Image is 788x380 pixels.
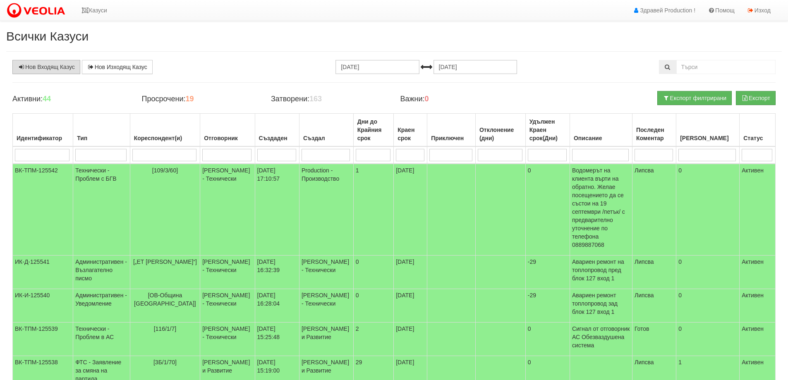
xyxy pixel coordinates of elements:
[356,359,362,366] span: 29
[255,289,299,323] td: [DATE] 16:28:04
[475,114,525,147] th: Отклонение (дни): No sort applied, activate to apply an ascending sort
[400,95,517,103] h4: Важни:
[635,258,654,265] span: Липсва
[356,258,359,265] span: 0
[185,95,194,103] b: 19
[12,95,129,103] h4: Активни:
[740,164,776,256] td: Активен
[299,114,353,147] th: Създал: No sort applied, activate to apply an ascending sort
[635,325,649,332] span: Готов
[396,124,425,144] div: Краен срок
[255,114,299,147] th: Създаден: No sort applied, activate to apply an ascending sort
[202,132,252,144] div: Отговорник
[6,29,782,43] h2: Всички Казуси
[141,95,258,103] h4: Просрочени:
[134,292,196,307] span: [ОВ-Община [GEOGRAPHIC_DATA]]
[742,132,773,144] div: Статус
[635,124,674,144] div: Последен Коментар
[130,114,200,147] th: Кореспондент(и): No sort applied, activate to apply an ascending sort
[356,167,359,174] span: 1
[394,256,427,289] td: [DATE]
[73,323,130,356] td: Технически - Проблем в АС
[200,256,255,289] td: [PERSON_NAME] - Технически
[394,164,427,256] td: [DATE]
[635,292,654,299] span: Липсва
[740,114,776,147] th: Статус: No sort applied, activate to apply an ascending sort
[353,114,394,147] th: Дни до Крайния срок: No sort applied, activate to apply an ascending sort
[302,132,351,144] div: Създал
[525,114,570,147] th: Удължен Краен срок(Дни): No sort applied, activate to apply an ascending sort
[657,91,732,105] button: Експорт филтрирани
[200,323,255,356] td: [PERSON_NAME] - Технически
[394,323,427,356] td: [DATE]
[678,132,737,144] div: [PERSON_NAME]
[73,289,130,323] td: Административен - Уведомление
[478,124,523,144] div: Отклонение (дни)
[425,95,429,103] b: 0
[676,323,740,356] td: 0
[635,167,654,174] span: Липсва
[676,60,776,74] input: Търсене по Идентификатор, Бл/Вх/Ап, Тип, Описание, Моб. Номер, Имейл, Файл, Коментар,
[570,114,632,147] th: Описание: No sort applied, activate to apply an ascending sort
[676,289,740,323] td: 0
[255,323,299,356] td: [DATE] 15:25:48
[255,256,299,289] td: [DATE] 16:32:39
[73,256,130,289] td: Административен - Възлагателно писмо
[13,323,73,356] td: ВК-ТПМ-125539
[572,258,630,282] p: Авариен ремонт на топлопровод пред блок 127 вход 1
[299,164,353,256] td: Production - Производство
[525,289,570,323] td: -29
[200,289,255,323] td: [PERSON_NAME] - Технически
[394,289,427,323] td: [DATE]
[255,164,299,256] td: [DATE] 17:10:57
[740,323,776,356] td: Активен
[572,291,630,316] p: Авариен ремонт топлопровод зад блок 127 вход 1
[73,164,130,256] td: Технически - Проблем с БГВ
[133,258,197,265] span: [„ЕТ [PERSON_NAME]“]
[132,132,198,144] div: Кореспондент(и)
[6,2,69,19] img: VeoliaLogo.png
[525,164,570,256] td: 0
[572,132,630,144] div: Описание
[525,323,570,356] td: 0
[200,164,255,256] td: [PERSON_NAME] - Технически
[13,114,73,147] th: Идентификатор: No sort applied, activate to apply an ascending sort
[572,166,630,249] p: Водомерът на клиента върти на обратно. Желае посещението да се състои на 19 септември /петък/ с п...
[356,292,359,299] span: 0
[356,325,359,332] span: 2
[257,132,297,144] div: Създаден
[13,289,73,323] td: ИК-И-125540
[15,132,71,144] div: Идентификатор
[309,95,322,103] b: 163
[429,132,473,144] div: Приключен
[676,256,740,289] td: 0
[75,132,127,144] div: Тип
[271,95,388,103] h4: Затворени:
[299,289,353,323] td: [PERSON_NAME] - Технически
[525,256,570,289] td: -29
[572,325,630,349] p: Сигнал от отговорник АС Обезваздушена система
[13,164,73,256] td: ВК-ТПМ-125542
[740,289,776,323] td: Активен
[73,114,130,147] th: Тип: No sort applied, activate to apply an ascending sort
[635,359,654,366] span: Липсва
[153,359,177,366] span: [3Б/1/70]
[394,114,427,147] th: Краен срок: No sort applied, activate to apply an ascending sort
[299,256,353,289] td: [PERSON_NAME] - Технически
[12,60,80,74] a: Нов Входящ Казус
[356,116,392,144] div: Дни до Крайния срок
[13,256,73,289] td: ИК-Д-125541
[200,114,255,147] th: Отговорник: No sort applied, activate to apply an ascending sort
[299,323,353,356] td: [PERSON_NAME] и Развитие
[740,256,776,289] td: Активен
[154,325,177,332] span: [116/1/7]
[43,95,51,103] b: 44
[427,114,476,147] th: Приключен: No sort applied, activate to apply an ascending sort
[676,114,740,147] th: Брой Файлове: No sort applied, activate to apply an ascending sort
[528,116,568,144] div: Удължен Краен срок(Дни)
[632,114,676,147] th: Последен Коментар: No sort applied, activate to apply an ascending sort
[736,91,776,105] button: Експорт
[82,60,153,74] a: Нов Изходящ Казус
[676,164,740,256] td: 0
[152,167,178,174] span: [109/3/60]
